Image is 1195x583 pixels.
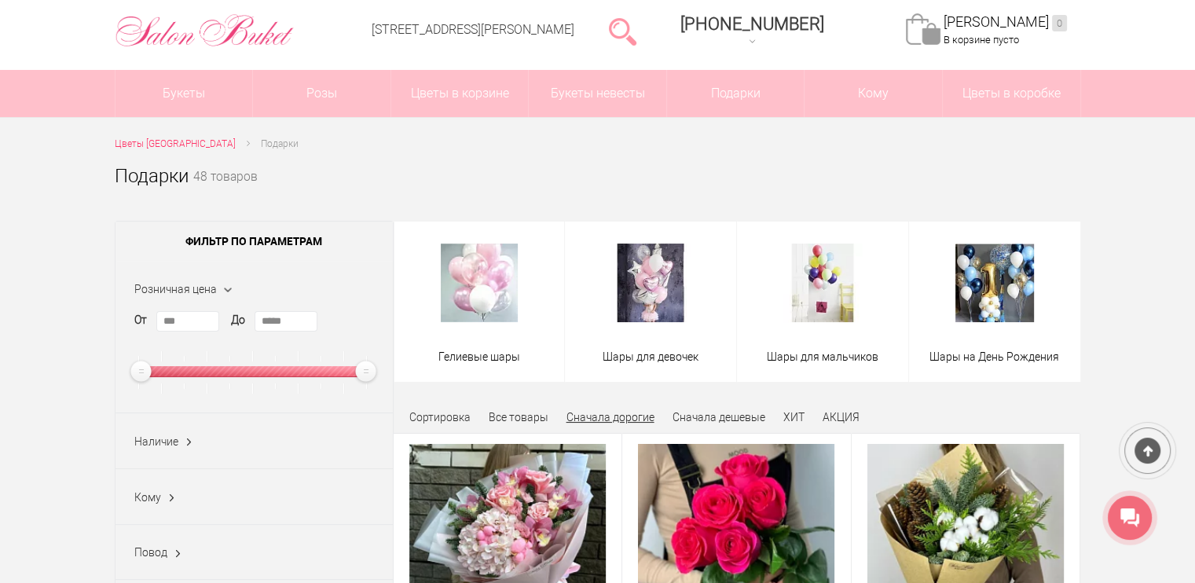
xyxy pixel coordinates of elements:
[667,70,805,117] a: Подарки
[783,411,805,423] a: ХИТ
[767,331,878,365] a: Шары для мальчиков
[115,70,253,117] a: Букеты
[603,349,698,365] span: Шары для девочек
[671,9,834,53] a: [PHONE_NUMBER]
[680,14,824,34] span: [PHONE_NUMBER]
[372,22,574,37] a: [STREET_ADDRESS][PERSON_NAME]
[134,312,147,328] label: От
[929,331,1059,365] a: Шары на День Рождения
[566,411,654,423] a: Сначала дорогие
[438,349,520,365] span: Гелиевые шары
[115,10,295,51] img: Цветы Нижний Новгород
[261,138,299,149] span: Подарки
[134,283,217,295] span: Розничная цена
[611,244,690,322] img: Шары для девочек
[115,138,236,149] span: Цветы [GEOGRAPHIC_DATA]
[929,349,1059,365] span: Шары на День Рождения
[441,244,518,322] img: Гелиевые шары
[823,411,860,423] a: АКЦИЯ
[805,70,942,117] span: Кому
[603,331,698,365] a: Шары для девочек
[944,34,1019,46] span: В корзине пусто
[943,70,1080,117] a: Цветы в коробке
[253,70,390,117] a: Розы
[391,70,529,117] a: Цветы в корзине
[231,312,245,328] label: До
[767,349,878,365] span: Шары для мальчиков
[783,244,862,322] img: Шары для мальчиков
[409,411,471,423] span: Сортировка
[134,435,178,448] span: Наличие
[115,222,393,261] span: Фильтр по параметрам
[529,70,666,117] a: Букеты невесты
[944,13,1067,31] a: [PERSON_NAME]
[134,491,161,504] span: Кому
[489,411,548,423] a: Все товары
[115,136,236,152] a: Цветы [GEOGRAPHIC_DATA]
[955,244,1034,322] img: Шары на День Рождения
[193,171,258,209] small: 48 товаров
[438,331,520,365] a: Гелиевые шары
[115,162,189,190] h1: Подарки
[673,411,765,423] a: Сначала дешевые
[134,546,167,559] span: Повод
[1052,15,1067,31] ins: 0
